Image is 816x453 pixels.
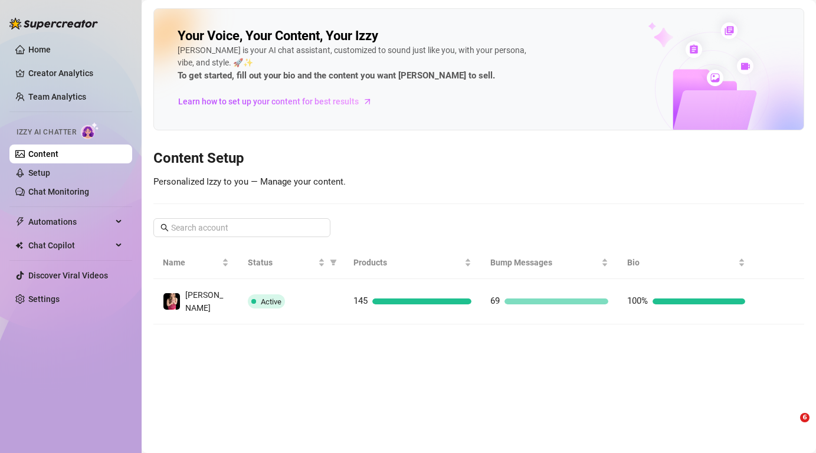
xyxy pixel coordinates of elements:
[185,290,223,313] span: [PERSON_NAME]
[490,256,599,269] span: Bump Messages
[344,247,481,279] th: Products
[28,45,51,54] a: Home
[327,254,339,271] span: filter
[618,247,755,279] th: Bio
[160,224,169,232] span: search
[353,256,462,269] span: Products
[163,256,219,269] span: Name
[28,168,50,178] a: Setup
[28,187,89,196] a: Chat Monitoring
[15,241,23,250] img: Chat Copilot
[490,296,500,306] span: 69
[153,247,238,279] th: Name
[248,256,316,269] span: Status
[178,95,359,108] span: Learn how to set up your content for best results
[28,271,108,280] a: Discover Viral Videos
[163,293,180,310] img: Erin
[627,256,736,269] span: Bio
[15,217,25,226] span: thunderbolt
[178,70,495,81] strong: To get started, fill out your bio and the content you want [PERSON_NAME] to sell.
[353,296,368,306] span: 145
[171,221,314,234] input: Search account
[627,296,648,306] span: 100%
[800,413,810,422] span: 6
[238,247,344,279] th: Status
[481,247,618,279] th: Bump Messages
[776,413,804,441] iframe: Intercom live chat
[178,92,381,111] a: Learn how to set up your content for best results
[362,96,373,107] span: arrow-right
[178,44,532,83] div: [PERSON_NAME] is your AI chat assistant, customized to sound just like you, with your persona, vi...
[178,28,378,44] h2: Your Voice, Your Content, Your Izzy
[621,9,804,130] img: ai-chatter-content-library-cLFOSyPT.png
[28,92,86,101] a: Team Analytics
[28,236,112,255] span: Chat Copilot
[261,297,281,306] span: Active
[330,259,337,266] span: filter
[28,64,123,83] a: Creator Analytics
[17,127,76,138] span: Izzy AI Chatter
[81,122,99,139] img: AI Chatter
[28,212,112,231] span: Automations
[9,18,98,29] img: logo-BBDzfeDw.svg
[153,149,804,168] h3: Content Setup
[153,176,346,187] span: Personalized Izzy to you — Manage your content.
[28,294,60,304] a: Settings
[28,149,58,159] a: Content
